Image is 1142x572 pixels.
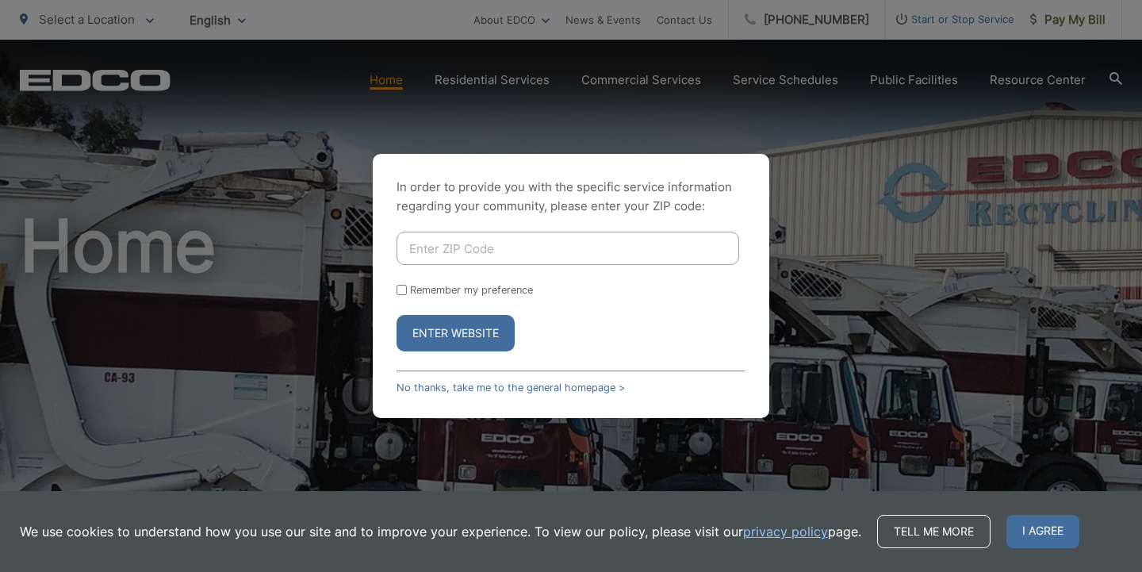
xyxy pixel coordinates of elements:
[397,382,625,393] a: No thanks, take me to the general homepage >
[397,178,745,216] p: In order to provide you with the specific service information regarding your community, please en...
[743,522,828,541] a: privacy policy
[20,522,861,541] p: We use cookies to understand how you use our site and to improve your experience. To view our pol...
[410,284,533,296] label: Remember my preference
[1006,515,1079,548] span: I agree
[397,232,739,265] input: Enter ZIP Code
[397,315,515,351] button: Enter Website
[877,515,991,548] a: Tell me more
